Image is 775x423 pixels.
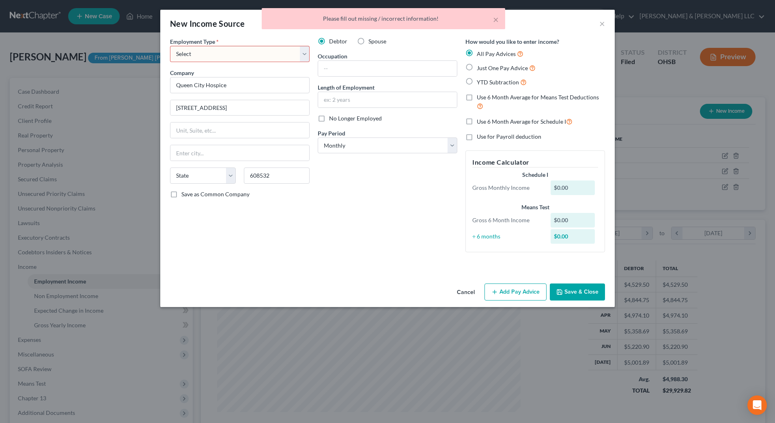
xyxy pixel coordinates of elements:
button: × [493,15,499,24]
h5: Income Calculator [472,157,598,167]
input: Unit, Suite, etc... [170,122,309,138]
label: Occupation [318,52,347,60]
div: Gross 6 Month Income [468,216,547,224]
button: Cancel [450,284,481,301]
label: Length of Employment [318,83,375,92]
div: $0.00 [551,180,595,195]
div: Please fill out missing / incorrect information! [268,15,499,23]
span: YTD Subtraction [477,79,519,86]
input: Enter zip... [244,167,310,184]
button: Save & Close [550,283,605,301]
span: Save as Common Company [181,191,250,198]
span: Debtor [329,38,347,45]
span: Pay Period [318,130,345,137]
span: All Pay Advices [477,50,516,57]
div: Means Test [472,203,598,211]
label: How would you like to enter income? [465,37,559,46]
div: $0.00 [551,213,595,228]
input: -- [318,61,457,76]
span: Use for Payroll deduction [477,133,541,140]
span: Employment Type [170,38,215,45]
div: Gross Monthly Income [468,184,547,192]
span: No Longer Employed [329,115,382,122]
span: Use 6 Month Average for Means Test Deductions [477,94,599,101]
input: Search company by name... [170,77,310,93]
span: Company [170,69,194,76]
div: Schedule I [472,171,598,179]
span: Spouse [368,38,386,45]
div: $0.00 [551,229,595,244]
input: Enter address... [170,100,309,116]
div: Open Intercom Messenger [747,395,767,415]
input: Enter city... [170,145,309,161]
span: Use 6 Month Average for Schedule I [477,118,566,125]
button: Add Pay Advice [484,283,547,301]
div: ÷ 6 months [468,232,547,240]
input: ex: 2 years [318,92,457,107]
span: Just One Pay Advice [477,64,528,71]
